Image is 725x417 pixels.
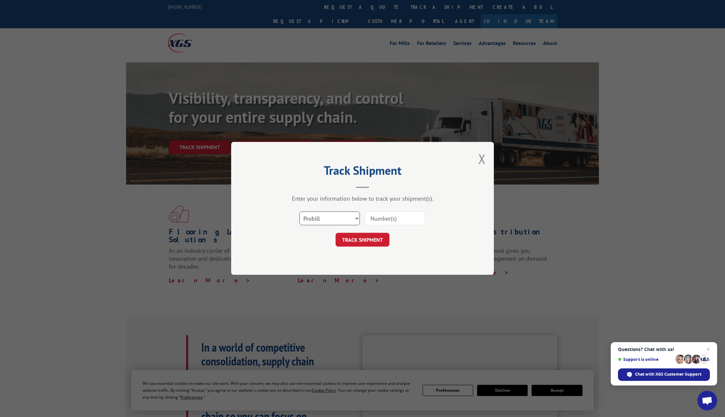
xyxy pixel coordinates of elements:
div: Enter your information below to track your shipment(s). [264,195,461,203]
h2: Track Shipment [264,166,461,178]
span: Close chat [704,345,712,353]
span: Chat with XGS Customer Support [635,371,701,377]
div: Open chat [697,391,717,410]
span: Support is online [618,357,673,362]
div: Chat with XGS Customer Support [618,368,710,381]
button: TRACK SHIPMENT [336,233,389,247]
input: Number(s) [365,212,425,226]
button: Close modal [478,150,486,167]
span: Questions? Chat with us! [618,347,710,352]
